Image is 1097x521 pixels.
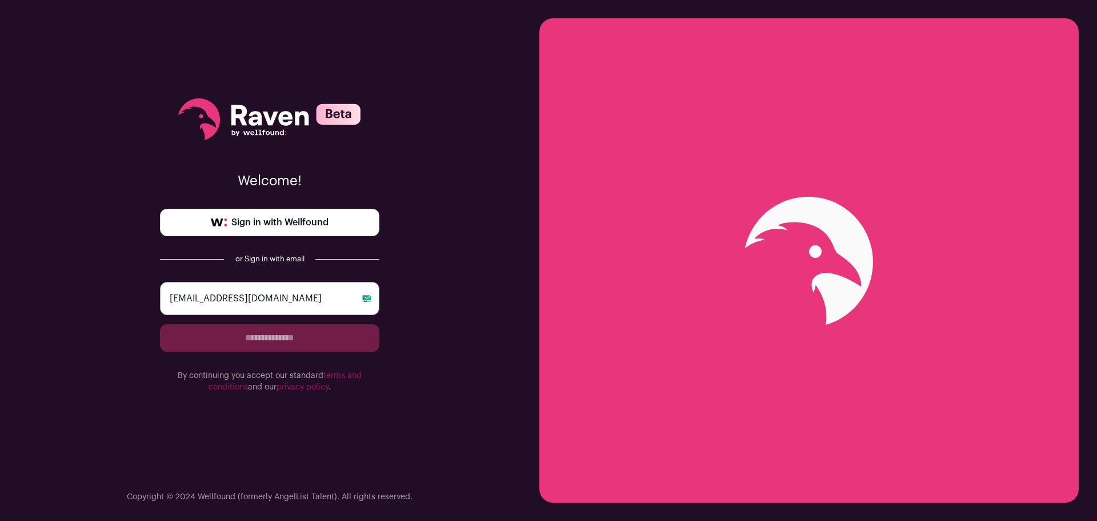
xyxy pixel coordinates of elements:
[231,216,329,229] span: Sign in with Wellfound
[277,383,329,391] a: privacy policy
[160,172,379,190] p: Welcome!
[160,209,379,236] a: Sign in with Wellfound
[160,282,379,315] input: email@example.com
[160,370,379,393] p: By continuing you accept our standard and our .
[211,218,227,226] img: wellfound-symbol-flush-black-fb3c872781a75f747ccb3a119075da62bfe97bd399995f84a933054e44a575c4.png
[233,254,306,264] div: or Sign in with email
[127,491,413,503] p: Copyright © 2024 Wellfound (formerly AngelList Talent). All rights reserved.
